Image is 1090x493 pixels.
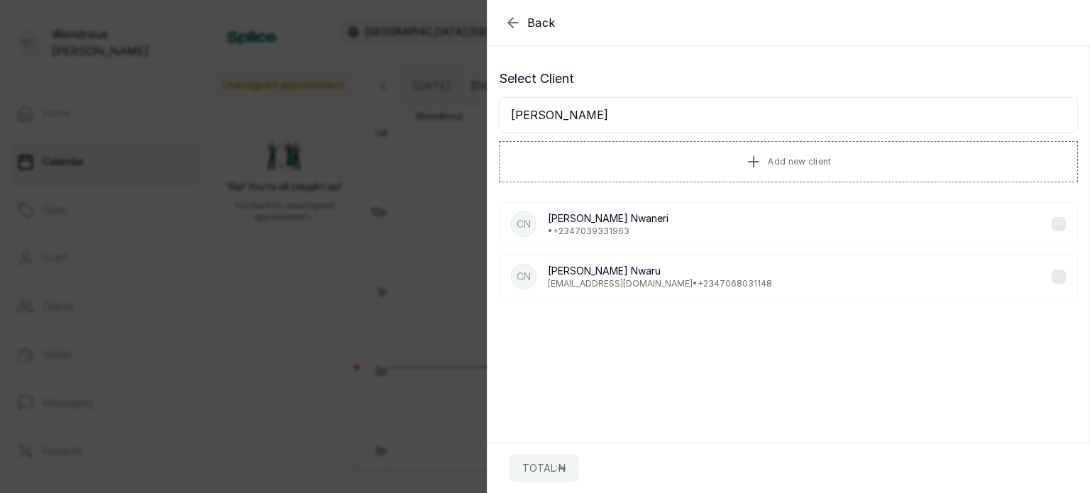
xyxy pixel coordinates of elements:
button: Add new client [499,141,1078,182]
p: CN [517,270,531,284]
p: [EMAIL_ADDRESS][DOMAIN_NAME] • +234 7068031148 [548,278,772,289]
p: Select Client [499,69,1078,89]
p: • +234 7039331963 [548,226,668,237]
input: Search for a client by name, phone number, or email. [499,97,1078,133]
p: CN [517,217,531,231]
p: [PERSON_NAME] Nwaneri [548,211,668,226]
button: Back [505,14,556,31]
p: [PERSON_NAME] Nwaru [548,264,772,278]
p: TOTAL: ₦ [522,461,566,475]
span: Add new client [768,156,831,167]
span: Back [527,14,556,31]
